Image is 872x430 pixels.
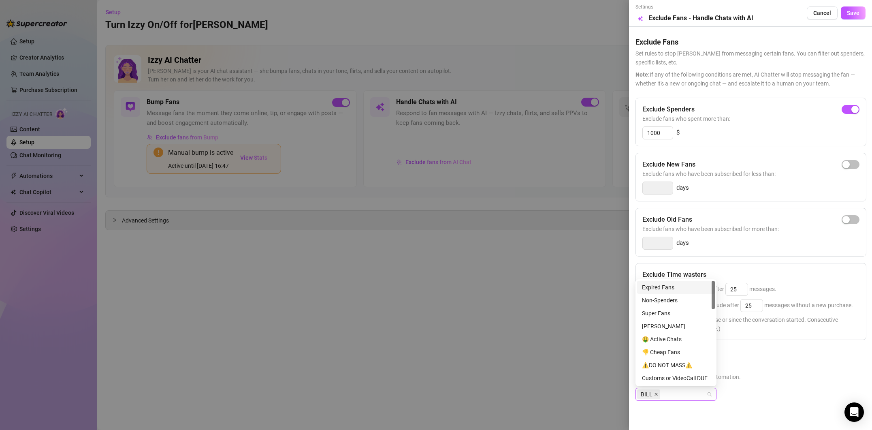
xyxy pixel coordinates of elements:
span: close [654,392,658,396]
div: 👎 Cheap Fans [637,346,715,359]
span: Note: [635,71,650,78]
div: 🤑 Active Chats [637,333,715,346]
div: ⚠️DO NOT MASS⚠️ [642,361,710,370]
div: [PERSON_NAME] [642,322,710,331]
span: If they have spent before, exclude after messages without a new purchase. [642,302,853,308]
div: Open Intercom Messenger [844,402,864,422]
div: Super Fans [637,307,715,320]
h5: Exclude New Fans [642,160,695,169]
div: Ashley [637,320,715,333]
span: days [676,183,689,193]
span: BILL [637,389,660,399]
span: (Either since their last purchase or since the conversation started. Consecutive messages are cou... [642,315,859,333]
span: Exclude fans who have been subscribed for more than: [642,225,859,233]
div: Customs or VideoCall DUE [642,374,710,383]
span: days [676,238,689,248]
div: ⚠️DO NOT MASS⚠️ [637,359,715,372]
div: Non-Spenders [642,296,710,305]
h5: Exclude Old Fans [642,215,692,225]
div: 👎 Cheap Fans [642,348,710,357]
span: Exclude fans who have been subscribed for less than: [642,169,859,178]
div: Expired Fans [637,281,715,294]
span: Cancel [813,10,831,16]
span: Select lists to exclude from AI automation. [635,372,866,381]
div: 🤑 Active Chats [642,335,710,344]
button: Save [841,6,866,19]
span: Settings [635,3,753,11]
h5: Exclude Time wasters [642,270,706,280]
h5: Exclude Fans [635,36,866,47]
div: Non-Spenders [637,294,715,307]
div: Expired Fans [642,283,710,292]
span: Set rules to stop [PERSON_NAME] from messaging certain fans. You can filter out spenders, specifi... [635,49,866,67]
span: If any of the following conditions are met, AI Chatter will stop messaging the fan — whether it's... [635,70,866,88]
button: Cancel [807,6,838,19]
div: Super Fans [642,309,710,318]
span: $ [676,128,680,138]
span: Exclude fans who spent more than: [642,114,859,123]
h5: Exclude Spenders [642,105,695,114]
span: Save [847,10,859,16]
h5: Exclude Fans - Handle Chats with AI [648,13,753,23]
div: Customs or VideoCall DUE [637,372,715,385]
span: BILL [641,390,652,399]
h5: Exclude Fans Lists [635,360,866,371]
